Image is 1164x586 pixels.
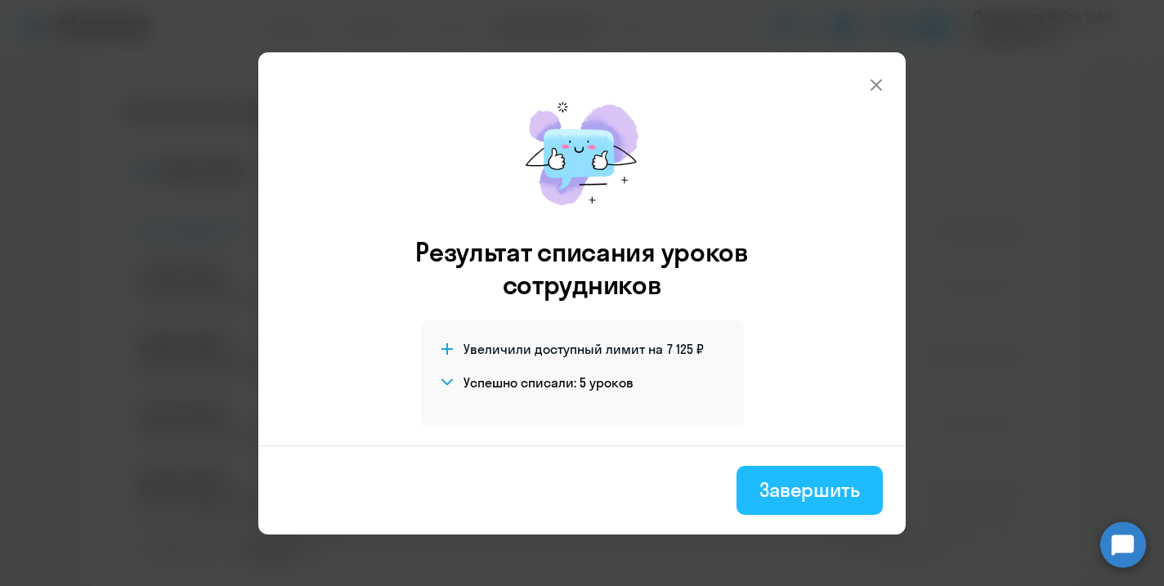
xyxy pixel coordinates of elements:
img: mirage-message.png [508,85,656,222]
span: Увеличили доступный лимит на [463,340,663,358]
div: Завершить [759,476,860,503]
span: 7 125 ₽ [667,340,704,358]
h3: Результат списания уроков сотрудников [393,235,771,301]
button: Завершить [736,466,883,515]
h4: Успешно списали: 5 уроков [463,374,633,391]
